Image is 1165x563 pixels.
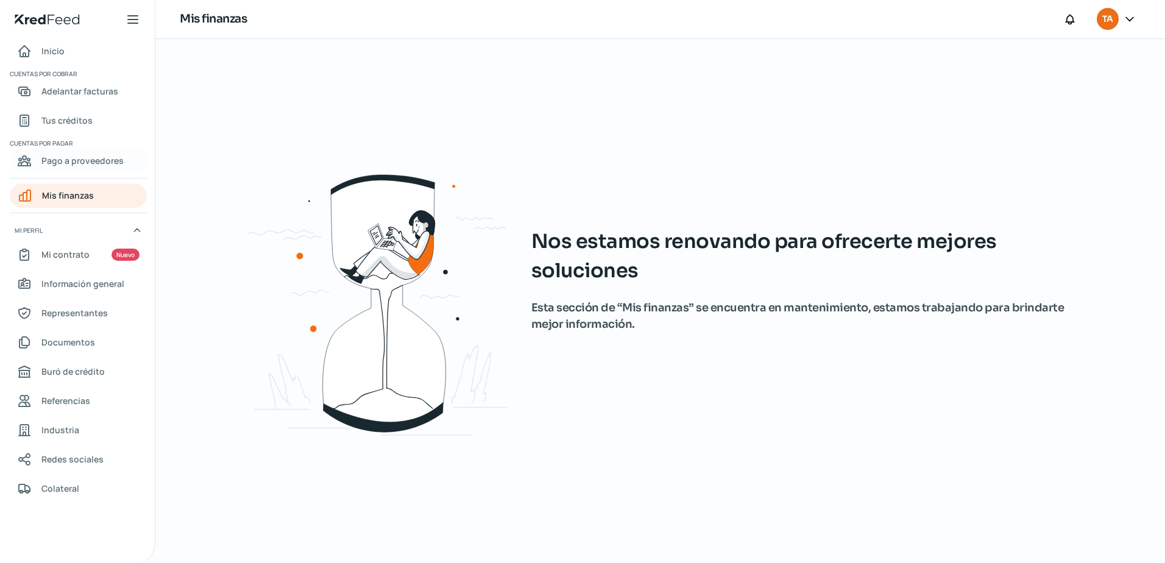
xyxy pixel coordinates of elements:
[10,149,147,173] a: Pago a proveedores
[41,43,65,58] span: Inicio
[41,481,79,496] span: Colateral
[10,183,147,208] a: Mis finanzas
[531,227,1074,285] span: Nos estamos renovando para ofrecerte mejores soluciones
[41,247,90,262] span: Mi contrato
[42,188,94,203] span: Mis finanzas
[116,252,135,258] span: Nuevo
[10,108,147,133] a: Tus créditos
[15,225,43,236] span: Mi perfil
[41,335,95,350] span: Documentos
[41,113,93,128] span: Tus créditos
[188,152,586,450] img: waiting.svg
[41,305,108,320] span: Representantes
[41,422,79,437] span: Industria
[10,243,147,267] a: Mi contrato
[10,79,147,104] a: Adelantar facturas
[10,418,147,442] a: Industria
[10,476,147,501] a: Colateral
[10,138,145,149] span: Cuentas por pagar
[10,330,147,355] a: Documentos
[10,39,147,63] a: Inicio
[41,364,105,379] span: Buró de crédito
[41,276,124,291] span: Información general
[10,447,147,472] a: Redes sociales
[10,272,147,296] a: Información general
[10,301,147,325] a: Representantes
[41,153,124,168] span: Pago a proveedores
[10,389,147,413] a: Referencias
[10,68,145,79] span: Cuentas por cobrar
[180,10,247,28] h1: Mis finanzas
[41,83,118,99] span: Adelantar facturas
[10,359,147,384] a: Buró de crédito
[41,451,104,467] span: Redes sociales
[531,300,1074,333] span: Esta sección de “Mis finanzas” se encuentra en mantenimiento, estamos trabajando para brindarte m...
[41,393,90,408] span: Referencias
[1102,12,1113,27] span: TA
